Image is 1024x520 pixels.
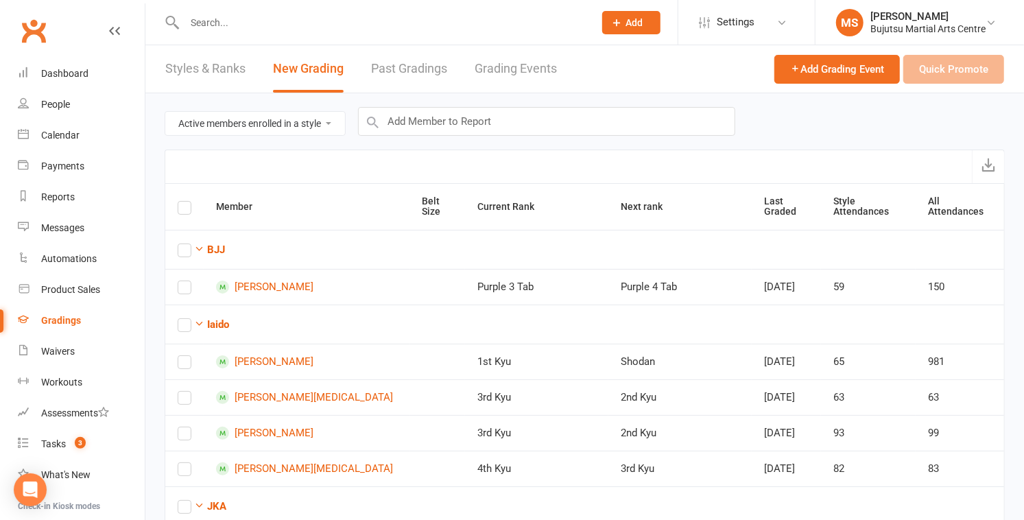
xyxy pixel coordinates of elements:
td: 981 [916,344,1004,379]
div: Messages [41,222,84,233]
td: Purple 3 Tab [465,269,608,305]
a: Messages [18,213,145,244]
td: 2nd Kyu [608,379,752,415]
a: Product Sales [18,274,145,305]
div: What's New [41,469,91,480]
div: Waivers [41,346,75,357]
a: [PERSON_NAME] [216,355,398,368]
button: JKA [194,498,226,515]
a: Clubworx [16,14,51,48]
span: Add Grading Event [790,63,884,75]
th: Next rank [608,184,752,230]
a: Automations [18,244,145,274]
strong: Iaido [207,318,229,331]
a: [PERSON_NAME][MEDICAL_DATA] [216,462,398,475]
a: People [18,89,145,120]
a: Calendar [18,120,145,151]
button: Add Grading Event [774,55,900,84]
td: Shodan [608,344,752,379]
div: Bujutsu Martial Arts Centre [870,23,986,35]
td: 82 [821,451,916,486]
a: New Grading [273,45,344,93]
th: Belt Size [410,184,465,230]
td: 65 [821,344,916,379]
td: 3rd Kyu [465,379,608,415]
td: [DATE] [752,344,821,379]
td: 2nd Kyu [608,415,752,451]
th: Select all [165,184,204,230]
a: Styles & Ranks [165,45,246,93]
a: [PERSON_NAME] [216,281,398,294]
a: [PERSON_NAME][MEDICAL_DATA] [216,391,398,404]
td: 99 [916,415,1004,451]
strong: JKA [207,500,226,512]
div: Payments [41,161,84,172]
td: 1st Kyu [465,344,608,379]
div: Reports [41,191,75,202]
button: Add [602,11,660,34]
span: Settings [717,7,754,38]
td: [DATE] [752,451,821,486]
td: 63 [821,379,916,415]
td: [DATE] [752,269,821,305]
a: Dashboard [18,58,145,89]
div: Assessments [41,407,109,418]
strong: BJJ [207,244,225,256]
div: Open Intercom Messenger [14,473,47,506]
input: Search... [180,13,584,32]
a: Assessments [18,398,145,429]
a: Tasks 3 [18,429,145,460]
a: [PERSON_NAME] [216,427,398,440]
span: Add [626,17,643,28]
th: Last Graded [752,184,821,230]
a: Reports [18,182,145,213]
td: [DATE] [752,415,821,451]
td: 59 [821,269,916,305]
div: Workouts [41,377,82,388]
td: 4th Kyu [465,451,608,486]
button: Iaido [194,316,229,333]
div: Dashboard [41,68,88,79]
div: Product Sales [41,284,100,295]
td: 3rd Kyu [608,451,752,486]
a: Gradings [18,305,145,336]
th: Current Rank [465,184,608,230]
td: 63 [916,379,1004,415]
span: 3 [75,437,86,449]
td: Purple 4 Tab [608,269,752,305]
a: Past Gradings [371,45,447,93]
a: Workouts [18,367,145,398]
button: BJJ [194,241,225,258]
td: 150 [916,269,1004,305]
th: Style Attendances [821,184,916,230]
div: Automations [41,253,97,264]
td: 93 [821,415,916,451]
input: Add Member to Report [358,107,735,136]
td: [DATE] [752,379,821,415]
a: Waivers [18,336,145,367]
div: Tasks [41,438,66,449]
th: All Attendances [916,184,1004,230]
a: Grading Events [475,45,557,93]
a: Payments [18,151,145,182]
div: MS [836,9,864,36]
div: People [41,99,70,110]
div: [PERSON_NAME] [870,10,986,23]
div: Calendar [41,130,80,141]
td: 83 [916,451,1004,486]
div: Gradings [41,315,81,326]
td: 3rd Kyu [465,415,608,451]
a: What's New [18,460,145,491]
th: Member [204,184,410,230]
